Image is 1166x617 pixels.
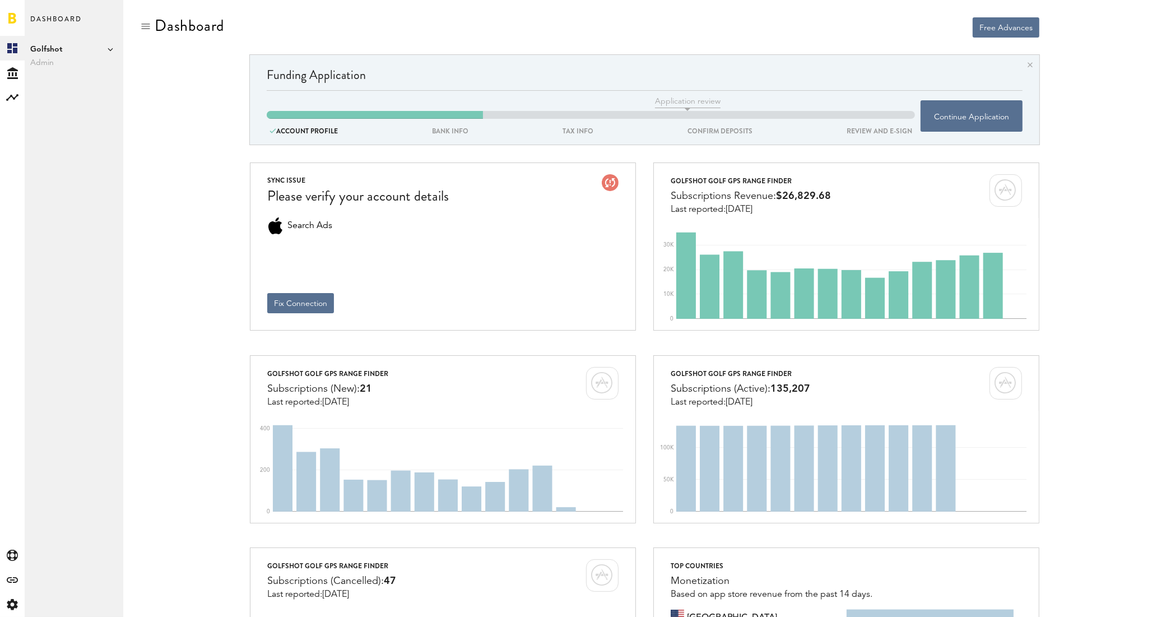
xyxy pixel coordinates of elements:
div: Dashboard [155,17,224,35]
div: Subscriptions (Cancelled): [267,573,396,590]
text: 50K [663,477,674,483]
div: Golfshot Golf GPS Range Finder [267,559,396,573]
div: Please verify your account details [267,187,449,206]
span: 21 [360,384,372,394]
text: 10K [663,291,674,297]
text: 0 [267,509,270,514]
div: Last reported: [671,205,831,215]
button: Free Advances [973,17,1039,38]
div: Golfshot Golf GPS Range Finder [671,174,831,188]
span: $26,829.68 [776,191,831,201]
div: Funding Application [267,66,1023,90]
span: [DATE] [726,205,752,214]
span: [DATE] [726,398,752,407]
div: tax info [560,125,596,137]
span: Support [82,8,122,18]
div: Last reported: [671,397,810,407]
span: [DATE] [322,398,349,407]
text: 30K [663,242,674,248]
img: account-issue.svg [602,174,619,191]
img: card-marketplace-itunes.svg [586,559,619,592]
text: 0 [670,509,673,514]
button: Fix Connection [267,293,334,313]
span: 135,207 [770,384,810,394]
text: 100K [660,445,674,451]
text: 20K [663,267,674,272]
button: Continue Application [921,100,1023,132]
text: 400 [260,426,270,432]
div: Last reported: [267,590,396,600]
span: Dashboard [30,12,82,36]
span: Search Ads [287,217,332,234]
div: Subscriptions Revenue: [671,188,831,205]
div: Golfshot Golf GPS Range Finder [267,367,388,381]
div: REVIEW AND E-SIGN [844,125,915,137]
div: confirm deposits [685,125,755,137]
div: SYNC ISSUE [267,174,449,187]
text: 0 [670,316,673,322]
span: Application review [655,96,721,108]
text: 200 [260,467,270,473]
img: card-marketplace-itunes.svg [586,367,619,400]
div: Based on app store revenue from the past 14 days. [671,590,872,600]
div: Monetization [671,573,872,590]
div: Search Ads [267,217,284,234]
div: Subscriptions (New): [267,381,388,397]
span: Admin [30,56,118,69]
div: BANK INFO [429,125,471,137]
img: card-marketplace-itunes.svg [990,367,1022,400]
div: Golfshot Golf GPS Range Finder [671,367,810,381]
span: 47 [384,576,396,586]
div: Top countries [671,559,872,573]
div: ACCOUNT PROFILE [267,125,341,137]
div: Last reported: [267,397,388,407]
span: Golfshot [30,43,118,56]
span: [DATE] [322,590,349,599]
div: Subscriptions (Active): [671,381,810,397]
img: card-marketplace-itunes.svg [990,174,1022,207]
